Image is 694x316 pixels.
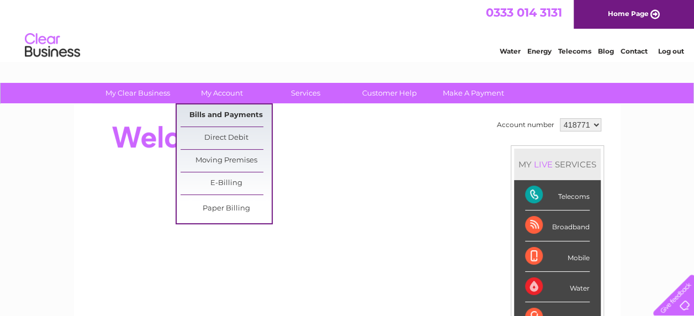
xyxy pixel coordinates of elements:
a: Log out [658,47,684,55]
div: Mobile [525,241,590,272]
div: LIVE [532,159,555,170]
a: Water [500,47,521,55]
a: Make A Payment [428,83,519,103]
a: Moving Premises [181,150,272,172]
a: Customer Help [344,83,435,103]
a: Energy [527,47,552,55]
a: Services [260,83,351,103]
img: logo.png [24,29,81,62]
a: Blog [598,47,614,55]
div: MY SERVICES [514,149,601,180]
div: Telecoms [525,180,590,210]
a: Telecoms [558,47,591,55]
a: 0333 014 3131 [486,6,562,19]
td: Account number [494,115,557,134]
a: Direct Debit [181,127,272,149]
a: Contact [621,47,648,55]
a: My Account [176,83,267,103]
a: E-Billing [181,172,272,194]
div: Broadband [525,210,590,241]
a: My Clear Business [92,83,183,103]
div: Clear Business is a trading name of Verastar Limited (registered in [GEOGRAPHIC_DATA] No. 3667643... [87,6,608,54]
a: Paper Billing [181,198,272,220]
div: Water [525,272,590,302]
a: Bills and Payments [181,104,272,127]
